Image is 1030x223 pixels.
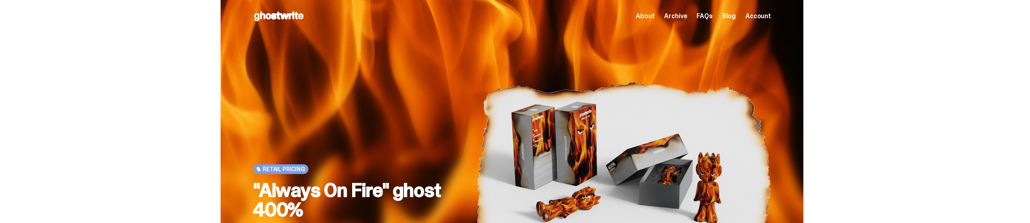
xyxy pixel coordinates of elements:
[636,13,654,19] a: About
[745,13,771,19] a: Account
[263,166,305,172] span: Retail Pricing
[722,13,736,19] a: Blog
[664,13,687,19] a: Archive
[697,13,712,19] a: FAQs
[253,181,463,219] h2: "Always On Fire" ghost 400%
